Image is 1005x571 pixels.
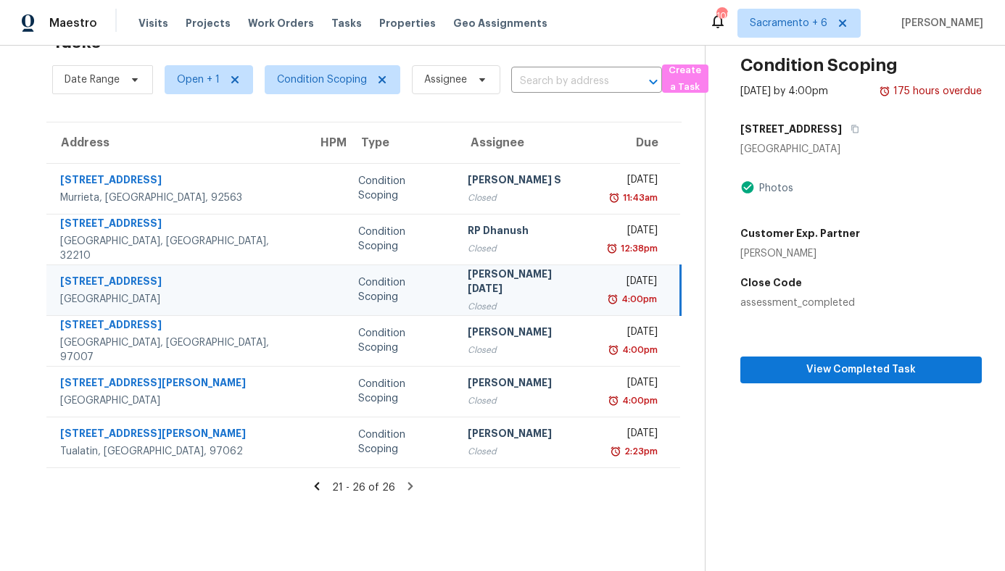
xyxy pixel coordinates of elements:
span: View Completed Task [752,361,970,379]
span: Condition Scoping [277,72,367,87]
img: Overdue Alarm Icon [607,292,619,307]
span: Work Orders [248,16,314,30]
h5: Close Code [740,275,982,290]
div: [STREET_ADDRESS][PERSON_NAME] [60,375,294,393]
div: [STREET_ADDRESS] [60,216,294,234]
div: 4:00pm [619,292,657,307]
h5: Customer Exp. Partner [740,226,860,241]
img: Overdue Alarm Icon [608,343,619,357]
span: Visits [138,16,168,30]
div: Closed [468,393,584,408]
div: [GEOGRAPHIC_DATA], [GEOGRAPHIC_DATA], 97007 [60,335,294,364]
span: Properties [379,16,436,30]
div: 12:38pm [618,241,658,256]
div: [DATE] [607,426,658,444]
button: View Completed Task [740,357,982,383]
span: Date Range [65,72,120,87]
span: Assignee [424,72,467,87]
div: Closed [468,241,584,256]
div: [DATE] by 4:00pm [740,84,828,99]
div: 2:23pm [621,444,658,459]
span: Projects [186,16,231,30]
th: Assignee [456,122,595,163]
div: [PERSON_NAME][DATE] [468,267,584,299]
div: Condition Scoping [358,326,444,355]
div: [PERSON_NAME] [468,375,584,393]
div: 175 hours overdue [890,84,982,99]
div: [STREET_ADDRESS] [60,274,294,292]
th: HPM [306,122,347,163]
span: Sacramento + 6 [750,16,827,30]
img: Overdue Alarm Icon [606,241,618,256]
div: Condition Scoping [358,275,444,304]
div: [GEOGRAPHIC_DATA] [740,142,982,157]
div: [PERSON_NAME] [468,325,584,343]
div: [PERSON_NAME] [740,246,860,261]
div: Closed [468,299,584,314]
div: [STREET_ADDRESS] [60,172,294,191]
div: Closed [468,191,584,205]
h2: Condition Scoping [740,58,898,72]
div: [GEOGRAPHIC_DATA] [60,393,294,408]
button: Open [643,72,663,92]
span: Maestro [49,16,97,30]
div: [DATE] [607,223,658,241]
span: [PERSON_NAME] [896,16,983,30]
img: Overdue Alarm Icon [879,84,890,99]
input: Search by address [511,70,621,93]
div: [STREET_ADDRESS] [60,317,294,335]
div: Condition Scoping [358,377,444,406]
div: Closed [468,444,584,459]
div: Murrieta, [GEOGRAPHIC_DATA], 92563 [60,191,294,205]
div: Closed [468,343,584,357]
div: [DATE] [607,325,658,343]
img: Overdue Alarm Icon [610,444,621,459]
div: Photos [755,181,793,196]
div: [DATE] [607,172,658,191]
img: Artifact Present Icon [740,180,755,195]
div: 4:00pm [619,343,658,357]
h5: [STREET_ADDRESS] [740,122,842,136]
div: [PERSON_NAME] [468,426,584,444]
span: Create a Task [669,62,701,96]
span: Open + 1 [177,72,220,87]
button: Create a Task [662,64,708,93]
div: [PERSON_NAME] S [468,172,584,191]
div: RP Dhanush [468,223,584,241]
div: [DATE] [607,375,658,393]
th: Type [347,122,456,163]
div: [GEOGRAPHIC_DATA] [60,292,294,307]
div: [DATE] [607,274,656,292]
span: Tasks [331,18,362,28]
img: Overdue Alarm Icon [608,191,620,205]
div: Condition Scoping [358,428,444,457]
div: Condition Scoping [358,174,444,203]
div: 4:00pm [619,393,658,408]
span: 21 - 26 of 26 [332,483,395,493]
div: [STREET_ADDRESS][PERSON_NAME] [60,426,294,444]
div: [GEOGRAPHIC_DATA], [GEOGRAPHIC_DATA], 32210 [60,234,294,263]
span: Geo Assignments [453,16,547,30]
div: Tualatin, [GEOGRAPHIC_DATA], 97062 [60,444,294,459]
div: 11:43am [620,191,658,205]
th: Address [46,122,306,163]
th: Due [595,122,680,163]
div: 105 [716,9,727,23]
div: assessment_completed [740,296,982,310]
img: Overdue Alarm Icon [608,393,619,408]
div: Condition Scoping [358,225,444,254]
h2: Tasks [52,35,101,49]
